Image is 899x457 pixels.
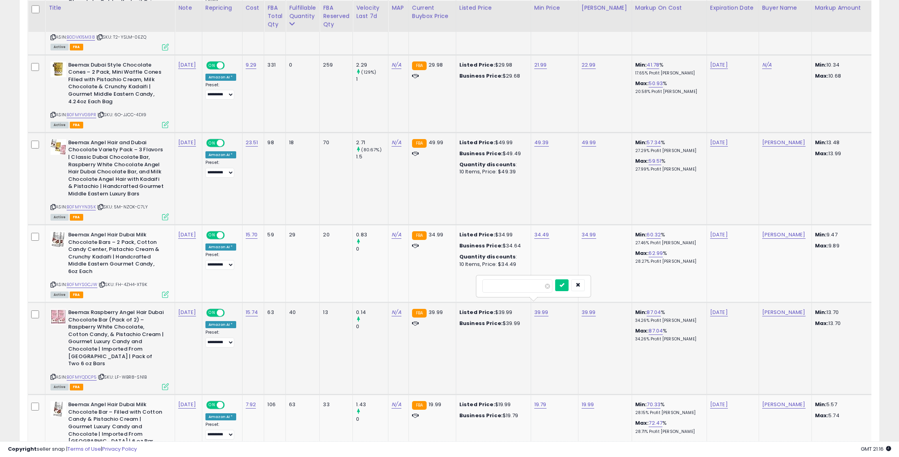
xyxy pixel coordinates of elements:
div: ASIN: [50,61,169,127]
span: ON [207,310,217,316]
div: $49.49 [459,150,525,157]
div: 1 [356,76,388,83]
b: Business Price: [459,72,503,80]
div: 331 [267,61,280,69]
a: B0FMYYN35K [67,204,96,210]
span: All listings currently available for purchase on Amazon [50,384,69,390]
p: 34.26% Profit [PERSON_NAME] [635,336,701,342]
div: Listed Price [459,4,528,12]
span: OFF [224,310,236,316]
b: Beemax Dubai Style Chocolate Cones – 2 Pack, Mini Waffle Cones Filled with Pistachio Cream, Milk ... [68,61,164,107]
div: 29 [289,231,313,238]
span: FBA [70,292,83,298]
span: 34.99 [429,231,443,238]
a: 49.99 [582,139,596,147]
strong: Min: [815,401,827,408]
a: 15.74 [246,308,258,316]
div: 0 [356,245,388,253]
a: N/A [392,61,401,69]
strong: Min: [815,231,827,238]
span: ON [207,62,217,69]
div: 1.5 [356,153,388,160]
a: [DATE] [710,231,728,239]
small: (129%) [361,69,376,75]
p: 17.65% Profit [PERSON_NAME] [635,71,701,76]
a: [DATE] [178,61,196,69]
div: % [635,420,701,434]
div: % [635,61,701,76]
div: ASIN: [50,231,169,297]
div: $34.64 [459,242,525,249]
p: 13.70 [815,309,880,316]
p: 28.27% Profit [PERSON_NAME] [635,259,701,264]
span: All listings currently available for purchase on Amazon [50,292,69,298]
img: 51V90eqsqnL._SL40_.jpg [50,309,66,325]
p: 28.71% Profit [PERSON_NAME] [635,429,701,435]
div: Velocity Last 7d [356,4,385,20]
a: [DATE] [710,401,728,409]
span: FBA [70,214,83,221]
div: Preset: [205,82,236,100]
p: 13.70 [815,320,880,327]
div: Amazon AI * [205,413,236,420]
p: 27.99% Profit [PERSON_NAME] [635,167,701,172]
strong: Max: [815,320,829,327]
a: B0FMYQDCP5 [67,374,97,381]
a: 41.78 [647,61,659,69]
b: Max: [635,419,649,427]
div: Amazon AI * [205,243,236,251]
div: % [635,250,701,264]
div: [PERSON_NAME] [582,4,629,12]
div: % [635,80,701,95]
b: Min: [635,401,647,408]
b: Quantity discounts [459,161,516,168]
p: 10.34 [815,61,880,69]
div: 0 [289,61,313,69]
strong: Min: [815,61,827,69]
div: FBA Reserved Qty [323,4,349,29]
a: 49.39 [534,139,549,147]
p: 13.99 [815,150,880,157]
a: 21.99 [534,61,547,69]
strong: Max: [815,150,829,157]
div: Expiration Date [710,4,755,12]
div: ASIN: [50,139,169,219]
small: FBA [412,309,427,318]
a: 7.92 [246,401,256,409]
a: 60.32 [647,231,661,239]
div: Preset: [205,330,236,347]
div: Markup Amount [815,4,883,12]
p: 5.57 [815,401,880,408]
span: | SKU: FH-4ZH4-XT9K [99,281,147,288]
span: All listings currently available for purchase on Amazon [50,214,69,221]
th: CSV column name: cust_attr_2_Expiration Date [707,1,759,32]
div: 259 [323,61,347,69]
b: Max: [635,327,649,334]
a: 39.99 [582,308,596,316]
span: ON [207,402,217,409]
div: Buyer Name [762,4,808,12]
div: 70 [323,139,347,146]
span: All listings currently available for purchase on Amazon [50,122,69,128]
div: $39.99 [459,309,525,316]
b: Business Price: [459,412,503,419]
div: Amazon AI * [205,321,236,328]
p: 13.48 [815,139,880,146]
b: Beemax Angel Hair Dubai Milk Chocolate Bars – 2 Pack, Cotton Candy Center, Pistachio Cream & Crun... [68,231,164,277]
div: Min Price [534,4,575,12]
a: Terms of Use [67,445,101,453]
a: [DATE] [178,231,196,239]
div: Note [178,4,199,12]
p: 20.58% Profit [PERSON_NAME] [635,89,701,95]
a: 34.49 [534,231,549,239]
span: All listings currently available for purchase on Amazon [50,44,69,50]
div: 20 [323,231,347,238]
b: Listed Price: [459,308,495,316]
b: Min: [635,231,647,238]
b: Min: [635,139,647,146]
a: [DATE] [178,139,196,147]
a: N/A [392,139,401,147]
div: 0.14 [356,309,388,316]
a: [DATE] [710,139,728,147]
strong: Max: [815,72,829,80]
